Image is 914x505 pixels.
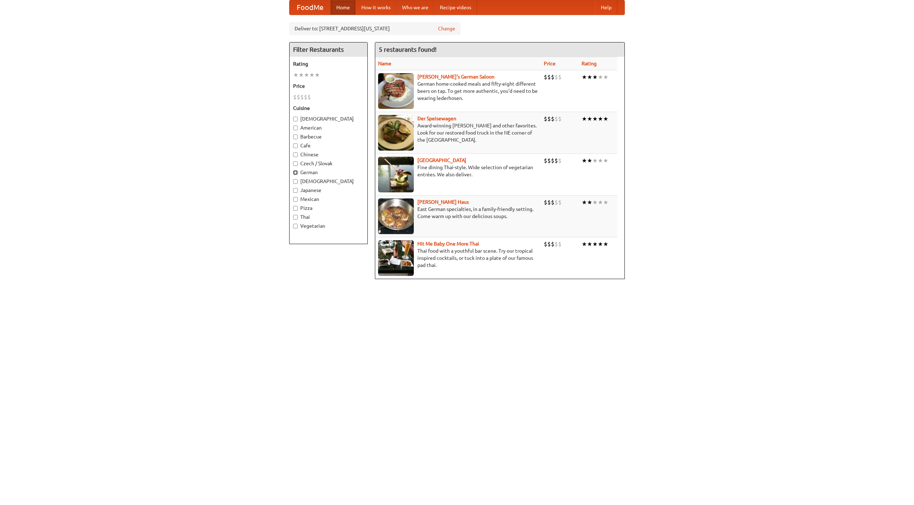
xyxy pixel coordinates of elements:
a: Der Speisewagen [417,116,456,121]
label: German [293,169,364,176]
li: $ [551,115,554,123]
li: ★ [304,71,309,79]
li: $ [554,240,558,248]
a: Hit Me Baby One More Thai [417,241,479,247]
label: Japanese [293,187,364,194]
li: $ [558,198,562,206]
a: Help [595,0,617,15]
input: Chinese [293,152,298,157]
li: $ [558,73,562,81]
h5: Price [293,82,364,90]
label: Cafe [293,142,364,149]
a: Change [438,25,455,32]
li: ★ [603,73,608,81]
li: ★ [587,157,592,165]
a: FoodMe [290,0,331,15]
label: Chinese [293,151,364,158]
label: Pizza [293,204,364,212]
li: $ [544,73,547,81]
input: [DEMOGRAPHIC_DATA] [293,117,298,121]
li: ★ [582,240,587,248]
label: Vegetarian [293,222,364,229]
p: Fine dining Thai-style. Wide selection of vegetarian entrées. We also deliver. [378,164,538,178]
li: $ [558,240,562,248]
input: [DEMOGRAPHIC_DATA] [293,179,298,184]
label: Czech / Slovak [293,160,364,167]
li: $ [544,157,547,165]
p: East German specialties, in a family-friendly setting. Come warm up with our delicious soups. [378,206,538,220]
li: $ [547,115,551,123]
li: ★ [598,115,603,123]
li: $ [547,157,551,165]
label: [DEMOGRAPHIC_DATA] [293,178,364,185]
li: $ [554,115,558,123]
li: ★ [598,240,603,248]
a: [PERSON_NAME]'s German Saloon [417,74,494,80]
li: $ [544,115,547,123]
li: ★ [592,73,598,81]
a: [GEOGRAPHIC_DATA] [417,157,466,163]
li: ★ [293,71,298,79]
img: babythai.jpg [378,240,414,276]
li: ★ [587,240,592,248]
div: Deliver to: [STREET_ADDRESS][US_STATE] [289,22,461,35]
li: ★ [298,71,304,79]
p: Thai food with a youthful bar scene. Try our tropical inspired cocktails, or tuck into a plate of... [378,247,538,269]
li: $ [297,93,300,101]
li: $ [307,93,311,101]
li: ★ [309,71,315,79]
li: ★ [582,198,587,206]
label: Mexican [293,196,364,203]
a: [PERSON_NAME] Haus [417,199,469,205]
h5: Cuisine [293,105,364,112]
li: ★ [592,240,598,248]
li: ★ [603,240,608,248]
img: esthers.jpg [378,73,414,109]
label: Barbecue [293,133,364,140]
a: Who we are [396,0,434,15]
li: $ [554,198,558,206]
li: $ [554,73,558,81]
li: ★ [315,71,320,79]
li: ★ [598,73,603,81]
p: German home-cooked meals and fifty-eight different beers on tap. To get more authentic, you'd nee... [378,80,538,102]
input: Cafe [293,143,298,148]
input: Pizza [293,206,298,211]
li: ★ [592,157,598,165]
li: $ [558,115,562,123]
li: ★ [587,198,592,206]
label: Thai [293,213,364,221]
li: $ [547,73,551,81]
li: $ [551,157,554,165]
h4: Filter Restaurants [290,42,367,57]
li: $ [558,157,562,165]
input: Barbecue [293,135,298,139]
li: $ [554,157,558,165]
a: Rating [582,61,597,66]
img: kohlhaus.jpg [378,198,414,234]
li: $ [547,198,551,206]
li: $ [304,93,307,101]
li: ★ [603,115,608,123]
li: $ [544,198,547,206]
input: Mexican [293,197,298,202]
li: $ [551,73,554,81]
h5: Rating [293,60,364,67]
input: American [293,126,298,130]
input: Thai [293,215,298,219]
li: ★ [587,115,592,123]
li: ★ [603,157,608,165]
a: Home [331,0,356,15]
li: $ [551,198,554,206]
img: satay.jpg [378,157,414,192]
p: Award-winning [PERSON_NAME] and other favorites. Look for our restored food truck in the NE corne... [378,122,538,143]
a: Recipe videos [434,0,477,15]
li: ★ [582,115,587,123]
img: speisewagen.jpg [378,115,414,151]
label: American [293,124,364,131]
input: Japanese [293,188,298,193]
li: ★ [592,198,598,206]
